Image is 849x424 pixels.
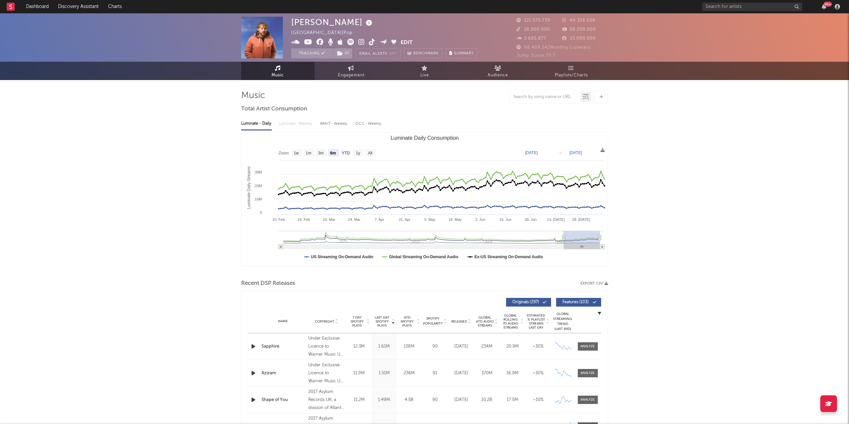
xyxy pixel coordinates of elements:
div: [DATE] [450,370,472,377]
text: → [558,150,562,155]
a: Azizam [262,370,305,377]
text: 10. Mar [323,218,335,222]
span: Features ( 103 ) [560,300,591,304]
div: ~ 10 % [527,397,549,403]
div: Name [262,319,305,324]
a: Live [388,62,461,80]
text: 30M [255,170,262,174]
div: 90 [423,343,447,350]
button: Features(103) [556,298,601,307]
span: Copyright [315,320,334,324]
div: Global Streaming Trend (Last 60D) [553,312,573,332]
text: 10M [255,197,262,201]
button: Originals(297) [506,298,551,307]
text: 0 [260,210,262,215]
span: Originals ( 297 ) [510,300,541,304]
text: Global Streaming On-Demand Audio [389,255,458,259]
text: 1w [294,151,299,155]
a: Audience [461,62,535,80]
span: Engagement [338,71,365,79]
span: Playlists/Charts [555,71,588,79]
span: Released [451,320,467,324]
div: ~ 30 % [527,370,549,377]
button: Tracking [291,48,333,58]
span: Global ATD Audio Streams [476,316,494,328]
span: Spotify Popularity [423,316,443,326]
span: Summary [454,52,474,55]
text: [DATE] [569,150,582,155]
input: Search by song name or URL [510,94,580,100]
span: Last Day Spotify Plays [373,316,391,328]
div: 1.49M [373,397,395,403]
text: YTD [342,151,350,155]
span: Estimated % Playlist Streams Last Day [527,314,545,330]
text: 21. Apr [399,218,410,222]
text: 14. [DATE] [547,218,564,222]
button: (1) [333,48,352,58]
text: 2. Jun [475,218,485,222]
div: Under Exclusive Licence to Warner Music UK Limited, © 2025 [PERSON_NAME] Limited [308,361,345,385]
div: 20.9M [501,343,524,350]
a: Benchmark [404,48,442,58]
button: Edit [401,39,413,47]
div: 2017 Asylum Records UK, a division of Atlantic Records UK, a Warner Music Group company. [308,388,345,412]
div: OCC - Weekly [355,118,382,129]
text: 20M [255,184,262,188]
span: Jump Score: 70.7 [516,53,555,58]
text: 16. Jun [499,218,511,222]
span: Live [420,71,429,79]
span: ATD Spotify Plays [398,316,416,328]
div: 4.5B [398,397,420,403]
span: Global Rolling 7D Audio Streams [501,314,520,330]
text: 10. Feb [272,218,285,222]
button: 99+ [822,4,826,9]
text: 24. Feb [297,218,310,222]
div: Under Exclusive Licence to Warner Music UK Limited, © 2025 [PERSON_NAME] Limited [308,335,345,359]
span: Audience [488,71,508,79]
text: 7. Apr [374,218,384,222]
div: [GEOGRAPHIC_DATA] | Pop [291,29,360,37]
div: 90 [423,397,447,403]
span: Music [272,71,284,79]
a: Engagement [315,62,388,80]
div: 236M [398,370,420,377]
span: Total Artist Consumption [241,105,307,113]
span: 23.000.000 [562,36,596,41]
div: 17.5M [501,397,524,403]
div: 234M [476,343,498,350]
text: US Streaming On-Demand Audio [311,255,373,259]
button: Export CSV [580,282,608,286]
span: 58.200.000 [562,27,596,32]
div: 99 + [824,2,832,7]
text: 1m [306,151,311,155]
em: Off [389,52,397,56]
a: Music [241,62,315,80]
a: Shape of You [262,397,305,403]
a: Sapphire [262,343,305,350]
text: Luminate Daily Streams [246,166,251,209]
div: 11.2M [348,397,370,403]
span: 7 Day Spotify Plays [348,316,366,328]
div: Luminate - Daily [241,118,272,129]
svg: Luminate Daily Consumption [242,132,608,266]
div: 1.61M [373,343,395,350]
span: 121.575.739 [516,18,550,23]
text: Ex-US Streaming On-Demand Audio [474,255,543,259]
text: 28. [DATE] [572,218,590,222]
div: 10.2B [476,397,498,403]
text: 1y [356,151,360,155]
div: 11.9M [348,370,370,377]
text: Zoom [279,151,289,155]
span: Benchmark [413,50,439,58]
div: 138M [398,343,420,350]
text: 24. Mar [348,218,361,222]
span: Recent DSP Releases [241,280,295,288]
text: All [368,151,372,155]
div: [DATE] [450,343,472,350]
div: BMAT - Weekly [320,118,349,129]
div: 1.51M [373,370,395,377]
text: 6m [330,151,336,155]
text: 5. May [424,218,435,222]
